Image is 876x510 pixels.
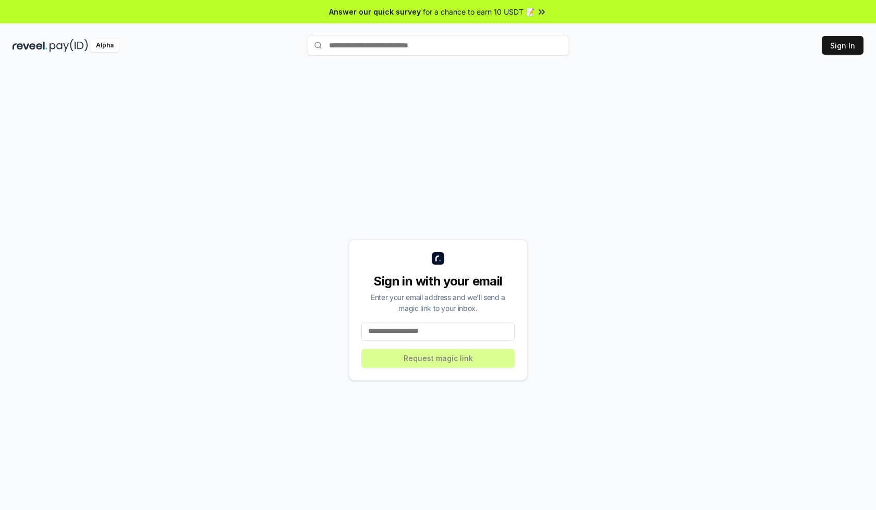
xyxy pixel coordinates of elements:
[423,6,534,17] span: for a chance to earn 10 USDT 📝
[361,292,515,314] div: Enter your email address and we’ll send a magic link to your inbox.
[822,36,863,55] button: Sign In
[361,273,515,290] div: Sign in with your email
[329,6,421,17] span: Answer our quick survey
[13,39,47,52] img: reveel_dark
[90,39,119,52] div: Alpha
[432,252,444,265] img: logo_small
[50,39,88,52] img: pay_id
